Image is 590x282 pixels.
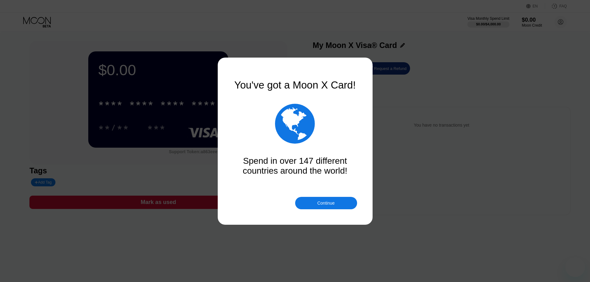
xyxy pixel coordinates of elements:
div: Continue [295,197,357,209]
div:  [275,100,315,147]
div:  [233,100,357,147]
div: Spend in over 147 different countries around the world! [233,156,357,176]
iframe: Button to launch messaging window [565,257,585,277]
div: Continue [317,201,334,206]
div: You've got a Moon X Card! [233,79,357,91]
